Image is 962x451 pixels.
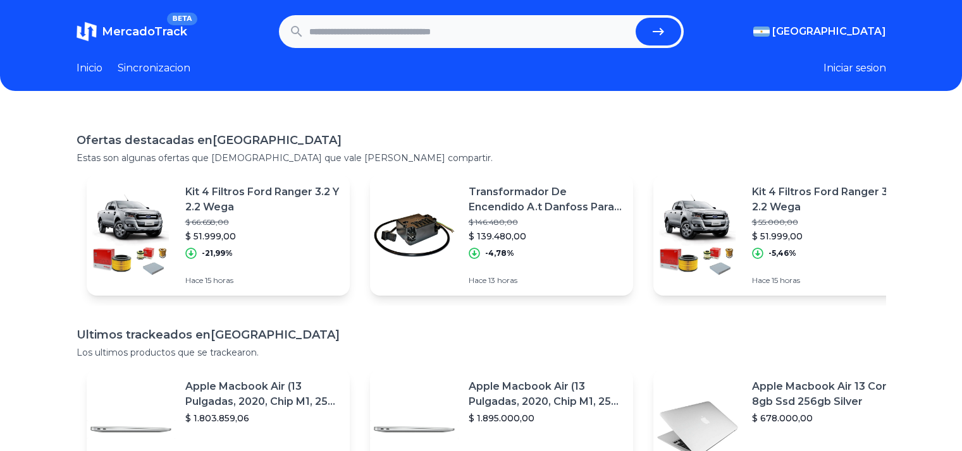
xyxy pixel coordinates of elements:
button: [GEOGRAPHIC_DATA] [753,24,886,39]
p: Apple Macbook Air (13 Pulgadas, 2020, Chip M1, 256 Gb De Ssd, 8 Gb De Ram) - Plata [469,379,623,409]
p: $ 678.000,00 [752,412,906,424]
p: -5,46% [768,248,796,258]
a: Sincronizacion [118,61,190,76]
p: Hace 15 horas [752,275,906,286]
img: Featured image [87,191,175,279]
p: $ 139.480,00 [469,230,623,243]
a: Featured imageKit 4 Filtros Ford Ranger 3.2 Y 2.2 Wega$ 66.658,00$ 51.999,00-21,99%Hace 15 horas [87,174,350,296]
a: Featured imageTransformador De Encendido A.t Danfoss Para Quemadores A Gas$ 146.480,00$ 139.480,0... [370,174,633,296]
span: [GEOGRAPHIC_DATA] [772,24,886,39]
p: Los ultimos productos que se trackearon. [77,346,886,359]
p: -4,78% [485,248,514,258]
p: $ 55.000,00 [752,217,906,227]
p: Hace 15 horas [185,275,340,286]
img: Featured image [370,191,459,279]
img: Featured image [653,191,742,279]
a: Inicio [77,61,102,76]
p: Transformador De Encendido A.t Danfoss Para Quemadores A Gas [469,184,623,215]
p: Hace 13 horas [469,275,623,286]
p: -21,99% [202,248,233,258]
p: $ 1.803.859,06 [185,412,340,424]
p: $ 146.480,00 [469,217,623,227]
a: MercadoTrackBETA [77,21,187,42]
p: $ 51.999,00 [185,230,340,243]
button: Iniciar sesion [823,61,886,76]
a: Featured imageKit 4 Filtros Ford Ranger 3.2 Y 2.2 Wega$ 55.000,00$ 51.999,00-5,46%Hace 15 horas [653,174,916,296]
img: MercadoTrack [77,21,97,42]
p: Apple Macbook Air 13 Core I5 8gb Ssd 256gb Silver [752,379,906,409]
p: Kit 4 Filtros Ford Ranger 3.2 Y 2.2 Wega [185,184,340,215]
p: $ 51.999,00 [752,230,906,243]
p: Apple Macbook Air (13 Pulgadas, 2020, Chip M1, 256 Gb De Ssd, 8 Gb De Ram) - Plata [185,379,340,409]
p: Kit 4 Filtros Ford Ranger 3.2 Y 2.2 Wega [752,184,906,215]
p: $ 1.895.000,00 [469,412,623,424]
span: BETA [167,13,197,25]
span: MercadoTrack [102,25,187,39]
p: Estas son algunas ofertas que [DEMOGRAPHIC_DATA] que vale [PERSON_NAME] compartir. [77,152,886,164]
img: Argentina [753,27,770,37]
p: $ 66.658,00 [185,217,340,227]
h1: Ofertas destacadas en [GEOGRAPHIC_DATA] [77,131,886,149]
h1: Ultimos trackeados en [GEOGRAPHIC_DATA] [77,326,886,344]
